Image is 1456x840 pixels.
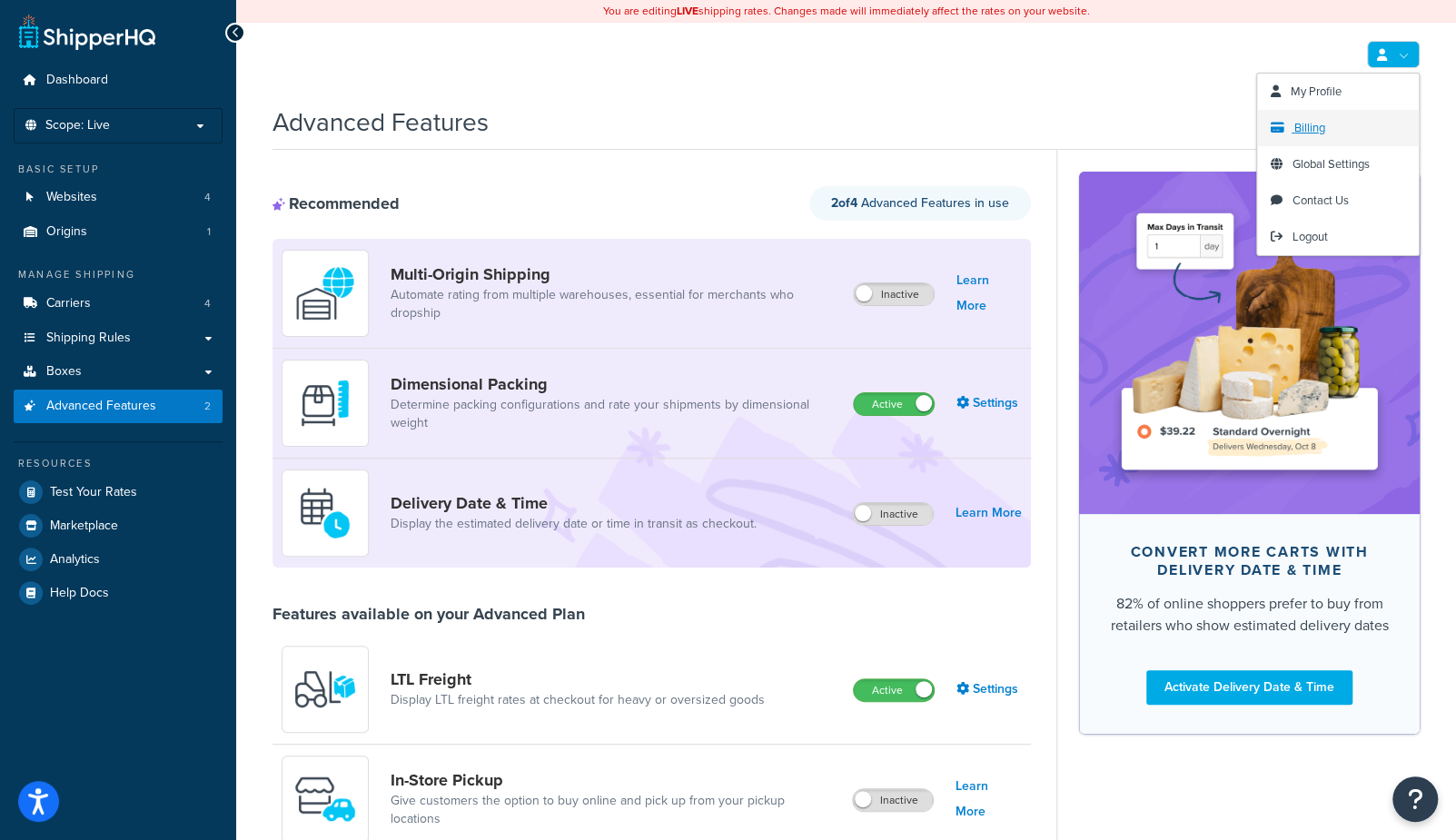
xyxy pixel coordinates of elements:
[14,215,223,249] li: Origins
[14,267,223,282] div: Manage Shipping
[956,774,1022,825] a: Learn More
[46,331,131,346] span: Shipping Rules
[1108,593,1391,637] div: 82% of online shoppers prefer to buy from retailers who show estimated delivery dates
[1257,183,1419,219] a: Contact Us
[1293,228,1328,245] span: Logout
[204,296,211,311] span: 4
[391,286,838,322] a: Automate rating from multiple warehouses, essential for merchants who dropship
[46,364,82,380] span: Boxes
[391,493,757,513] a: Delivery Date & Time
[1257,110,1419,146] a: Billing
[46,190,97,205] span: Websites
[1293,155,1370,173] span: Global Settings
[14,64,223,97] a: Dashboard
[45,118,110,133] span: Scope: Live
[14,181,223,214] a: Websites4
[1293,192,1349,209] span: Contact Us
[1257,74,1419,110] a: My Profile
[204,399,211,414] span: 2
[46,399,156,414] span: Advanced Features
[293,767,357,831] img: wfgcfpwTIucLEAAAAASUVORK5CYII=
[50,519,118,534] span: Marketplace
[1257,219,1419,255] a: Logout
[1257,146,1419,183] a: Global Settings
[46,224,87,240] span: Origins
[14,215,223,249] a: Origins1
[1291,83,1342,100] span: My Profile
[14,577,223,609] a: Help Docs
[14,456,223,471] div: Resources
[293,657,357,721] img: y79ZsPf0fXUFUhFXDzUgf+ktZg5F2+ohG75+v3d2s1D9TjoU8PiyCIluIjV41seZevKCRuEjTPPOKHJsQcmKCXGdfprl3L4q7...
[14,355,223,389] a: Boxes
[391,691,765,709] a: Display LTL freight rates at checkout for heavy or oversized goods
[207,224,211,240] span: 1
[391,374,838,394] a: Dimensional Packing
[293,481,357,545] img: gfkeb5ejjkALwAAAABJRU5ErkJggg==
[272,104,489,140] h1: Advanced Features
[272,193,400,213] div: Recommended
[50,485,137,500] span: Test Your Rates
[956,268,1022,319] a: Learn More
[831,193,857,212] strong: 2 of 4
[46,296,91,311] span: Carriers
[956,500,1022,526] a: Learn More
[853,789,933,811] label: Inactive
[14,543,223,576] a: Analytics
[1392,776,1438,822] button: Open Resource Center
[14,476,223,509] a: Test Your Rates
[853,503,933,525] label: Inactive
[50,586,109,601] span: Help Docs
[391,792,837,828] a: Give customers the option to buy online and pick up from your pickup locations
[14,390,223,423] a: Advanced Features2
[1294,119,1325,136] span: Billing
[14,509,223,542] a: Marketplace
[391,669,765,689] a: LTL Freight
[391,770,837,790] a: In-Store Pickup
[391,515,757,533] a: Display the estimated delivery date or time in transit as checkout.
[391,396,838,432] a: Determine packing configurations and rate your shipments by dimensional weight
[14,181,223,214] li: Websites
[204,190,211,205] span: 4
[14,287,223,321] li: Carriers
[293,371,357,435] img: DTVBYsAAAAAASUVORK5CYII=
[50,552,100,568] span: Analytics
[14,321,223,355] a: Shipping Rules
[46,73,108,88] span: Dashboard
[1106,199,1392,486] img: feature-image-ddt-36eae7f7280da8017bfb280eaccd9c446f90b1fe08728e4019434db127062ab4.png
[677,3,698,19] b: LIVE
[14,390,223,423] li: Advanced Features
[1146,670,1352,705] a: Activate Delivery Date & Time
[14,287,223,321] a: Carriers4
[293,262,357,325] img: WatD5o0RtDAAAAAElFTkSuQmCC
[831,193,1009,212] span: Advanced Features in use
[956,677,1022,702] a: Settings
[272,604,585,624] div: Features available on your Advanced Plan
[854,393,934,415] label: Active
[1108,543,1391,579] div: Convert more carts with delivery date & time
[14,162,223,177] div: Basic Setup
[854,679,934,701] label: Active
[391,264,838,284] a: Multi-Origin Shipping
[956,390,1022,416] a: Settings
[854,283,934,305] label: Inactive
